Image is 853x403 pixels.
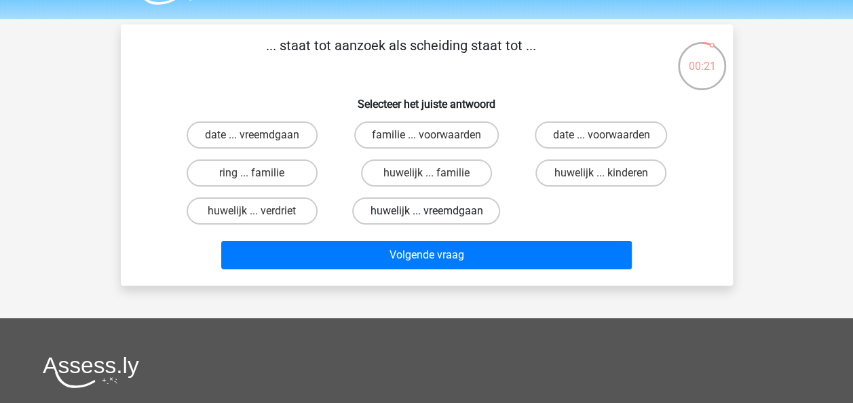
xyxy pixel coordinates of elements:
[352,197,500,225] label: huwelijk ... vreemdgaan
[535,159,666,187] label: huwelijk ... kinderen
[535,121,667,149] label: date ... voorwaarden
[187,121,318,149] label: date ... vreemdgaan
[221,241,632,269] button: Volgende vraag
[361,159,492,187] label: huwelijk ... familie
[187,197,318,225] label: huwelijk ... verdriet
[43,356,139,388] img: Assessly logo
[677,41,727,75] div: 00:21
[187,159,318,187] label: ring ... familie
[143,87,711,111] h6: Selecteer het juiste antwoord
[143,35,660,76] p: ... staat tot aanzoek als scheiding staat tot ...
[354,121,499,149] label: familie ... voorwaarden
